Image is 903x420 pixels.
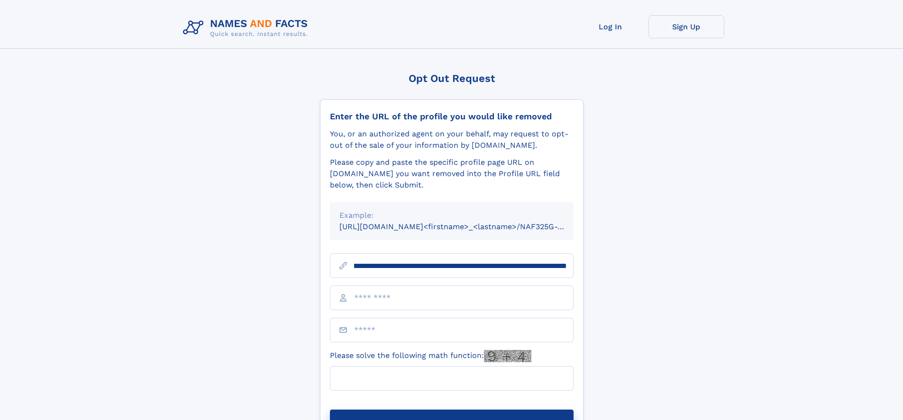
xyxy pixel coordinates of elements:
[648,15,724,38] a: Sign Up
[339,222,592,231] small: [URL][DOMAIN_NAME]<firstname>_<lastname>/NAF325G-xxxxxxxx
[573,15,648,38] a: Log In
[330,350,531,362] label: Please solve the following math function:
[320,72,584,84] div: Opt Out Request
[330,128,574,151] div: You, or an authorized agent on your behalf, may request to opt-out of the sale of your informatio...
[330,157,574,191] div: Please copy and paste the specific profile page URL on [DOMAIN_NAME] you want removed into the Pr...
[179,15,316,41] img: Logo Names and Facts
[330,111,574,122] div: Enter the URL of the profile you would like removed
[339,210,564,221] div: Example:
